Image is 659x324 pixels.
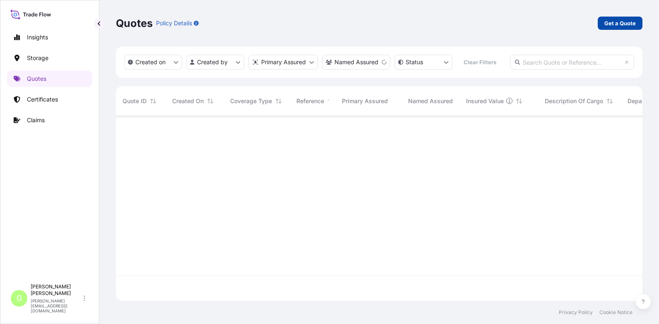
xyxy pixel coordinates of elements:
[7,50,92,66] a: Storage
[7,91,92,108] a: Certificates
[545,97,603,105] span: Description Of Cargo
[27,33,48,41] p: Insights
[261,58,306,66] p: Primary Assured
[248,55,318,70] button: distributor Filter options
[27,75,46,83] p: Quotes
[27,54,48,62] p: Storage
[7,70,92,87] a: Quotes
[466,97,504,105] span: Insured Value
[406,58,423,66] p: Status
[604,19,636,27] p: Get a Quote
[394,55,452,70] button: certificateStatus Filter options
[598,17,642,30] a: Get a Quote
[334,58,378,66] p: Named Assured
[156,19,192,27] p: Policy Details
[274,96,284,106] button: Sort
[7,29,92,46] a: Insights
[7,112,92,128] a: Claims
[17,294,22,302] span: G
[197,58,228,66] p: Created by
[116,17,153,30] p: Quotes
[457,56,503,69] button: Clear Filters
[599,309,633,316] a: Cookie Notice
[205,96,215,106] button: Sort
[322,55,390,70] button: cargoOwner Filter options
[27,116,45,124] p: Claims
[464,58,496,66] p: Clear Filters
[148,96,158,106] button: Sort
[510,55,634,70] input: Search Quote or Reference...
[628,97,655,105] span: Departure
[27,95,58,104] p: Certificates
[559,309,593,316] a: Privacy Policy
[186,55,244,70] button: createdBy Filter options
[296,97,324,105] span: Reference
[172,97,204,105] span: Created On
[123,97,147,105] span: Quote ID
[408,97,453,105] span: Named Assured
[31,298,82,313] p: [PERSON_NAME][EMAIL_ADDRESS][DOMAIN_NAME]
[326,96,336,106] button: Sort
[135,58,166,66] p: Created on
[342,97,388,105] span: Primary Assured
[514,96,524,106] button: Sort
[31,283,82,297] p: [PERSON_NAME] [PERSON_NAME]
[230,97,272,105] span: Coverage Type
[605,96,615,106] button: Sort
[124,55,182,70] button: createdOn Filter options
